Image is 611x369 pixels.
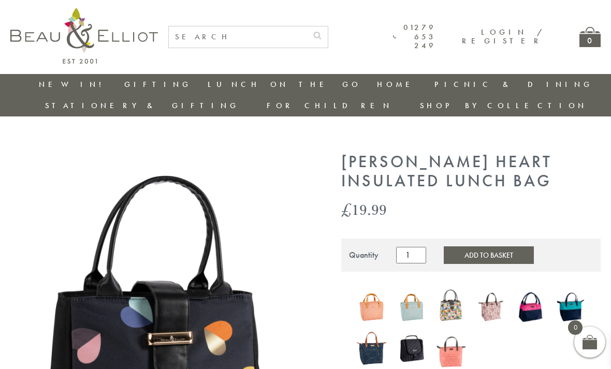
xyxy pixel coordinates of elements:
a: Colour Block Insulated Lunch Bag [516,288,545,328]
a: Stationery & Gifting [45,100,239,111]
a: Colour Block Luxury Insulated Lunch Bag [556,288,585,328]
input: SEARCH [169,26,307,48]
a: Lunch On The Go [208,79,361,90]
a: 0 [579,27,601,47]
span: £ [341,199,352,220]
a: 01279 653 249 [393,23,436,50]
img: Manhattan Larger Lunch Bag [397,329,426,367]
a: Picnic & Dining [434,79,593,90]
h1: [PERSON_NAME] Heart Insulated Lunch Bag [341,153,601,191]
bdi: 19.99 [341,199,387,220]
img: logo [10,8,158,64]
a: New in! [39,79,108,90]
a: Lexington lunch bag eau de nil [397,287,426,329]
a: For Children [267,100,392,111]
img: Colour Block Insulated Lunch Bag [516,288,545,326]
img: Carnaby Bloom Insulated Lunch Handbag [437,288,466,326]
a: Home [377,79,418,90]
div: Quantity [349,250,379,260]
img: Lexington lunch bag blush [357,287,386,327]
input: Product quantity [396,247,426,263]
a: Shop by collection [420,100,587,111]
a: Login / Register [462,27,543,46]
img: Navy 7L Luxury Insulated Lunch Bag [357,329,386,368]
img: Insulated 7L Luxury Lunch Bag [437,329,466,367]
a: Lexington lunch bag blush [357,287,386,329]
button: Add to Basket [444,246,534,264]
img: Boho Luxury Insulated Lunch Bag [476,288,506,326]
span: 0 [568,320,583,335]
a: Boho Luxury Insulated Lunch Bag [476,288,506,328]
img: Lexington lunch bag eau de nil [397,287,426,327]
a: Carnaby Bloom Insulated Lunch Handbag [437,288,466,328]
a: Gifting [124,79,192,90]
img: Colour Block Luxury Insulated Lunch Bag [556,288,585,326]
